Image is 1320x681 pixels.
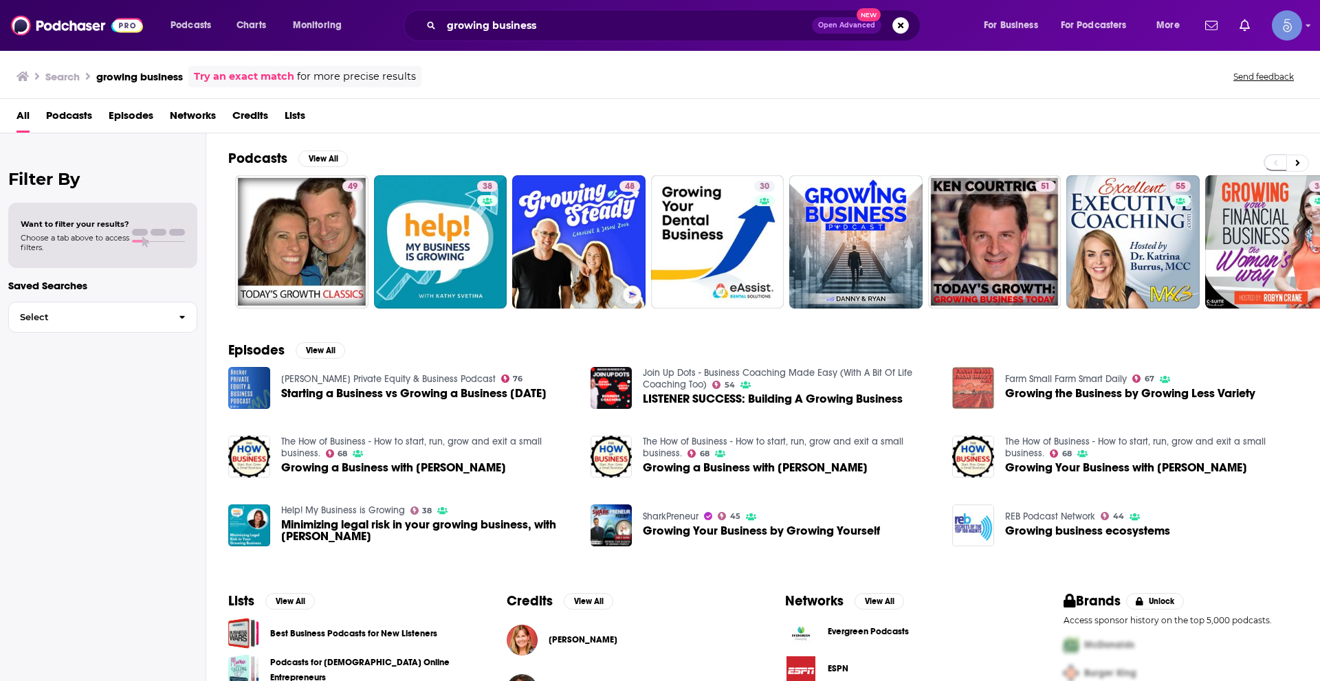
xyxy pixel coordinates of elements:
[1126,593,1185,610] button: Unlock
[1156,16,1180,35] span: More
[236,16,266,35] span: Charts
[1132,375,1154,383] a: 67
[228,436,270,478] img: Growing a Business with Peter Vekselman
[194,69,294,85] a: Try an exact match
[170,104,216,133] span: Networks
[591,436,632,478] img: Growing a Business with David Nevogt
[374,175,507,309] a: 38
[228,150,287,167] h2: Podcasts
[296,342,345,359] button: View All
[549,634,617,645] a: Jane Atkinson
[785,592,904,610] a: NetworksView All
[1147,14,1197,36] button: open menu
[643,393,903,405] span: LISTENER SUCCESS: Building A Growing Business
[232,104,268,133] a: Credits
[952,436,994,478] img: Growing Your Business with Gina Catalano
[285,104,305,133] a: Lists
[1050,449,1072,458] a: 68
[619,181,640,192] a: 48
[228,342,345,359] a: EpisodesView All
[1005,462,1247,473] a: Growing Your Business with Gina Catalano
[754,181,775,192] a: 30
[507,592,613,610] a: CreditsView All
[298,150,348,167] button: View All
[700,451,709,457] span: 68
[725,382,735,388] span: 54
[293,16,342,35] span: Monitoring
[297,69,416,85] span: for more precise results
[16,104,30,133] a: All
[643,367,912,390] a: Join Up Dots - Business Coaching Made Easy (With A Bit Of Life Coaching Too)
[952,367,994,409] img: Growing the Business by Growing Less Variety
[591,504,632,546] a: Growing Your Business by Growing Yourself
[1272,10,1302,41] img: User Profile
[1058,631,1084,659] img: First Pro Logo
[417,10,934,41] div: Search podcasts, credits, & more...
[1041,180,1050,194] span: 51
[228,342,285,359] h2: Episodes
[46,104,92,133] a: Podcasts
[643,525,880,537] a: Growing Your Business by Growing Yourself
[21,233,129,252] span: Choose a tab above to access filters.
[1200,14,1223,37] a: Show notifications dropdown
[507,618,741,662] button: Jane AtkinsonJane Atkinson
[1113,513,1124,520] span: 44
[96,70,183,83] h3: growing business
[643,462,868,473] span: Growing a Business with [PERSON_NAME]
[283,14,360,36] button: open menu
[1176,180,1185,194] span: 55
[643,511,698,522] a: SharkPreneur
[1229,71,1298,82] button: Send feedback
[281,519,574,542] a: Minimizing legal risk in your growing business, with Michelle Bomberger
[591,367,632,409] img: LISTENER SUCCESS: Building A Growing Business
[687,449,709,458] a: 68
[9,313,168,322] span: Select
[501,375,523,383] a: 76
[477,181,498,192] a: 38
[818,22,875,29] span: Open Advanced
[1005,373,1127,385] a: Farm Small Farm Smart Daily
[1170,181,1191,192] a: 55
[338,451,347,457] span: 68
[45,70,80,83] h3: Search
[507,625,538,656] img: Jane Atkinson
[281,388,547,399] a: Starting a Business vs Growing a Business 8-10-22
[855,593,904,610] button: View All
[984,16,1038,35] span: For Business
[8,279,197,292] p: Saved Searches
[228,504,270,546] img: Minimizing legal risk in your growing business, with Michelle Bomberger
[1005,436,1266,459] a: The How of Business - How to start, run, grow and exit a small business.
[265,593,315,610] button: View All
[1061,16,1127,35] span: For Podcasters
[952,504,994,546] a: Growing business ecosystems
[422,508,432,514] span: 38
[643,462,868,473] a: Growing a Business with David Nevogt
[228,592,254,610] h2: Lists
[1062,451,1072,457] span: 68
[21,219,129,229] span: Want to filter your results?
[1101,512,1124,520] a: 44
[785,592,844,610] h2: Networks
[1005,511,1095,522] a: REB Podcast Network
[281,504,405,516] a: Help! My Business is Growing
[228,367,270,409] img: Starting a Business vs Growing a Business 8-10-22
[512,175,646,309] a: 48
[348,180,357,194] span: 49
[1145,376,1154,382] span: 67
[228,618,259,649] a: Best Business Podcasts for New Listeners
[11,12,143,38] img: Podchaser - Follow, Share and Rate Podcasts
[235,175,368,309] a: 49
[281,388,547,399] span: Starting a Business vs Growing a Business [DATE]
[785,618,1020,649] button: Evergreen Podcasts logoEvergreen Podcasts
[109,104,153,133] span: Episodes
[1234,14,1255,37] a: Show notifications dropdown
[228,592,315,610] a: ListsView All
